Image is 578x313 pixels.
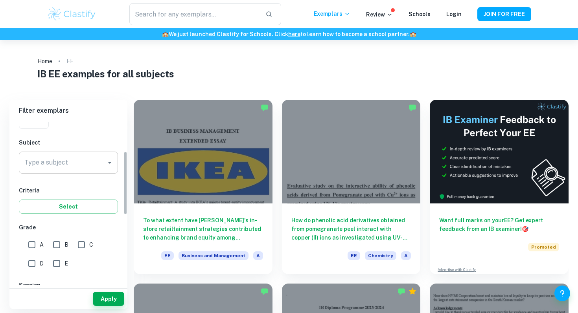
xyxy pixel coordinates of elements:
span: 🎯 [522,226,528,232]
button: JOIN FOR FREE [477,7,531,21]
h6: To what extent have [PERSON_NAME]'s in-store retailtainment strategies contributed to enhancing b... [143,216,263,242]
img: Marked [261,287,269,295]
a: Home [37,56,52,67]
span: 🏫 [162,31,169,37]
h6: How do phenolic acid derivatives obtained from pomegranate peel interact with copper (II) ions as... [291,216,411,242]
div: Premium [409,287,416,295]
a: Schools [409,11,431,17]
h6: Grade [19,223,118,232]
span: A [40,240,44,249]
p: Exemplars [314,9,350,18]
span: E [64,259,68,268]
button: Select [19,200,118,214]
span: EE [348,251,360,260]
a: Advertise with Clastify [438,267,476,273]
span: 🏫 [410,31,416,37]
span: A [253,251,263,260]
span: A [401,251,411,260]
p: EE [66,57,74,66]
button: Help and Feedback [554,286,570,301]
span: B [64,240,68,249]
input: Search for any exemplars... [129,3,259,25]
a: Login [446,11,462,17]
a: here [288,31,300,37]
h6: Session [19,281,118,289]
span: D [40,259,44,268]
span: EE [161,251,174,260]
span: C [89,240,93,249]
h6: Want full marks on your EE ? Get expert feedback from an IB examiner! [439,216,559,233]
h6: Filter exemplars [9,100,127,122]
h1: IB EE examples for all subjects [37,67,541,81]
a: To what extent have [PERSON_NAME]'s in-store retailtainment strategies contributed to enhancing b... [134,100,272,274]
img: Marked [261,104,269,112]
a: Want full marks on yourEE? Get expert feedback from an IB examiner!PromotedAdvertise with Clastify [430,100,569,274]
span: Promoted [528,243,559,251]
h6: Criteria [19,186,118,195]
img: Marked [398,287,405,295]
span: Chemistry [365,251,396,260]
button: Apply [93,292,124,306]
img: Clastify logo [47,6,97,22]
img: Marked [409,104,416,112]
p: Review [366,10,393,19]
a: How do phenolic acid derivatives obtained from pomegranate peel interact with copper (II) ions as... [282,100,421,274]
h6: We just launched Clastify for Schools. Click to learn how to become a school partner. [2,30,576,38]
img: Thumbnail [430,100,569,203]
button: Open [104,157,115,168]
span: Business and Management [179,251,249,260]
h6: Subject [19,138,118,147]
